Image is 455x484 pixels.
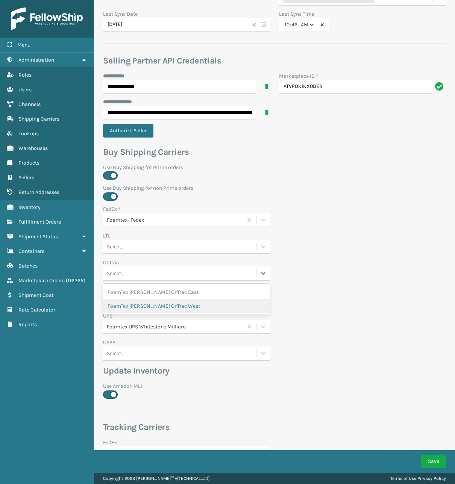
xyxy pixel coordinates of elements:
[103,339,115,346] label: USPS
[390,476,416,481] a: Terms of Use
[18,263,38,269] span: Batches
[107,216,243,224] div: Foamtex- Fedex
[18,101,41,107] span: Channels
[103,184,446,192] label: Use Buy Shipping for non Prime orders
[284,18,290,32] input: --
[107,449,124,457] div: Select...
[18,248,44,254] span: Containers
[103,439,117,446] label: FedEx
[18,57,54,63] span: Administration
[107,323,243,331] div: Foamtex UPS Whitestone Milliard
[291,18,298,32] input: --
[290,20,291,29] span: :
[18,189,59,195] span: Return Addresses
[103,124,153,138] button: Authorize Seller
[107,269,124,277] div: Select...
[103,232,111,240] label: LTL
[66,277,85,284] span: ( 116265 )
[103,127,158,134] a: Authorize Seller
[18,204,41,210] span: Inventory
[103,18,270,32] input: MM/DD/YYYY
[103,365,446,377] h3: Update Inventory
[18,219,61,225] span: Fulfillment Orders
[279,11,314,17] label: Last Sync Time
[18,130,39,137] span: Lookups
[421,455,446,468] button: Save
[17,42,30,48] span: Menu
[11,8,83,30] img: logo
[279,72,318,80] label: Marketplace ID
[103,259,119,266] label: OnTrac
[18,233,58,240] span: Shipment Status
[103,147,446,158] h3: Buy Shipping Carriers
[18,72,32,78] span: Roles
[103,312,116,320] label: UPS
[18,145,48,151] span: Warehouses
[18,321,37,328] span: Reports
[18,86,32,93] span: Users
[103,163,446,171] label: Use Buy Shipping for Prime orders
[103,11,138,17] label: Last Sync Date
[103,285,270,299] div: FoamTex [PERSON_NAME] OnTrac East
[103,473,209,484] p: Copyright 2023 [PERSON_NAME]™ v [TECHNICAL_ID]
[390,473,446,484] div: |
[103,55,446,67] h3: Selling Partner API Credentials
[18,174,34,181] span: Sellers
[18,277,65,284] span: Marketplace Orders
[18,307,55,313] span: Rate Calculator
[18,292,53,298] span: Shipment Cost
[103,382,446,390] label: Use Amazon MLI
[103,422,446,433] h3: Tracking Carriers
[417,476,446,481] a: Privacy Policy
[107,243,124,251] div: Select...
[103,205,120,213] label: FedEx
[18,116,59,122] span: Shipping Carriers
[107,349,124,357] div: Select...
[18,160,39,166] span: Products
[103,299,270,313] div: FoamTex [PERSON_NAME] OnTrac West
